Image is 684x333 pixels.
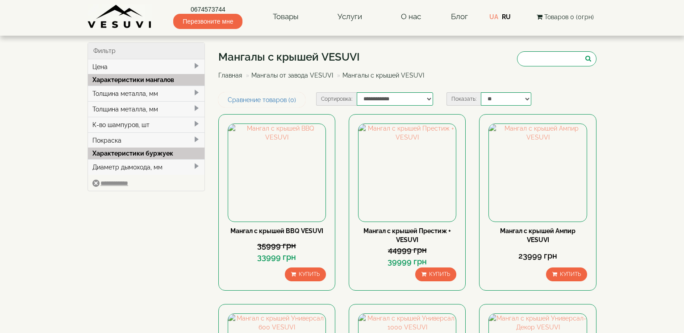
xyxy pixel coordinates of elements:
[359,124,456,221] img: Мангал с крышей Престиж + VESUVI
[88,132,204,148] div: Покраска
[218,92,305,107] a: Сравнение товаров (0)
[218,51,431,63] h1: Мангалы с крышей VESUVI
[228,124,325,221] img: Мангал с крышей BBQ VESUVI
[230,227,323,234] a: Мангал с крышей BBQ VESUVI
[546,267,587,281] button: Купить
[363,227,451,243] a: Мангал с крышей Престиж + VESUVI
[392,7,430,27] a: О нас
[335,71,424,80] li: Мангалы с крышей VESUVI
[358,244,456,256] div: 44999 грн
[251,72,333,79] a: Мангалы от завода VESUVI
[88,148,204,159] div: Характеристики буржуек
[88,86,204,101] div: Толщина металла, мм
[299,271,320,277] span: Купить
[415,267,456,281] button: Купить
[173,14,242,29] span: Перезвоните мне
[500,227,576,243] a: Мангал с крышей Ампир VESUVI
[88,74,204,86] div: Характеристики мангалов
[451,12,468,21] a: Блог
[544,13,594,21] span: Товаров 0 (0грн)
[88,4,152,29] img: Завод VESUVI
[429,271,450,277] span: Купить
[264,7,308,27] a: Товары
[285,267,326,281] button: Купить
[446,92,481,106] label: Показать:
[489,13,498,21] a: UA
[218,72,242,79] a: Главная
[329,7,371,27] a: Услуги
[88,117,204,132] div: К-во шампуров, шт
[489,124,586,221] img: Мангал с крышей Ампир VESUVI
[488,250,587,262] div: 23999 грн
[228,240,326,251] div: 35999 грн
[88,59,204,74] div: Цена
[173,5,242,14] a: 0674573744
[502,13,511,21] a: RU
[228,251,326,263] div: 33999 грн
[534,12,596,22] button: Товаров 0 (0грн)
[560,271,581,277] span: Купить
[88,101,204,117] div: Толщина металла, мм
[88,43,204,59] div: Фильтр
[358,256,456,267] div: 39999 грн
[316,92,357,106] label: Сортировка:
[88,159,204,175] div: Диаметр дымохода, мм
